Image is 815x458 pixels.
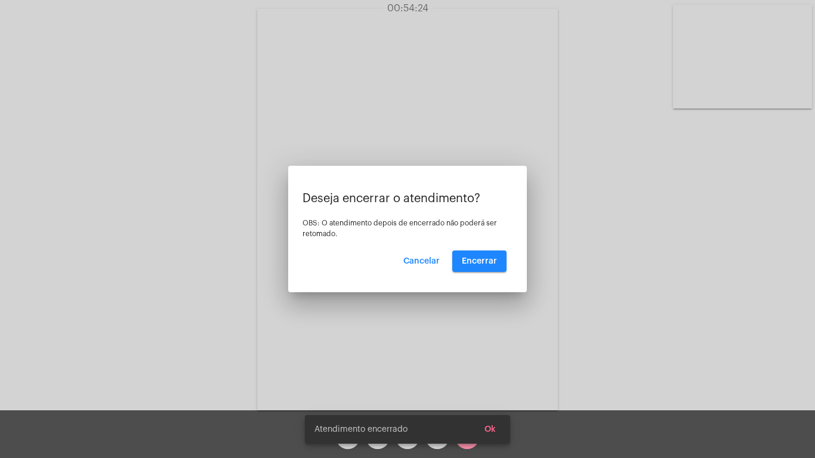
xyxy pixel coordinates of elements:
span: OBS: O atendimento depois de encerrado não poderá ser retomado. [302,219,497,237]
span: Cancelar [403,257,440,265]
button: Cancelar [394,250,449,272]
span: Encerrar [462,257,497,265]
button: Encerrar [452,250,507,272]
span: Ok [484,425,496,434]
span: Atendimento encerrado [314,423,407,435]
span: 00:54:24 [387,4,428,13]
p: Deseja encerrar o atendimento? [302,192,513,205]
